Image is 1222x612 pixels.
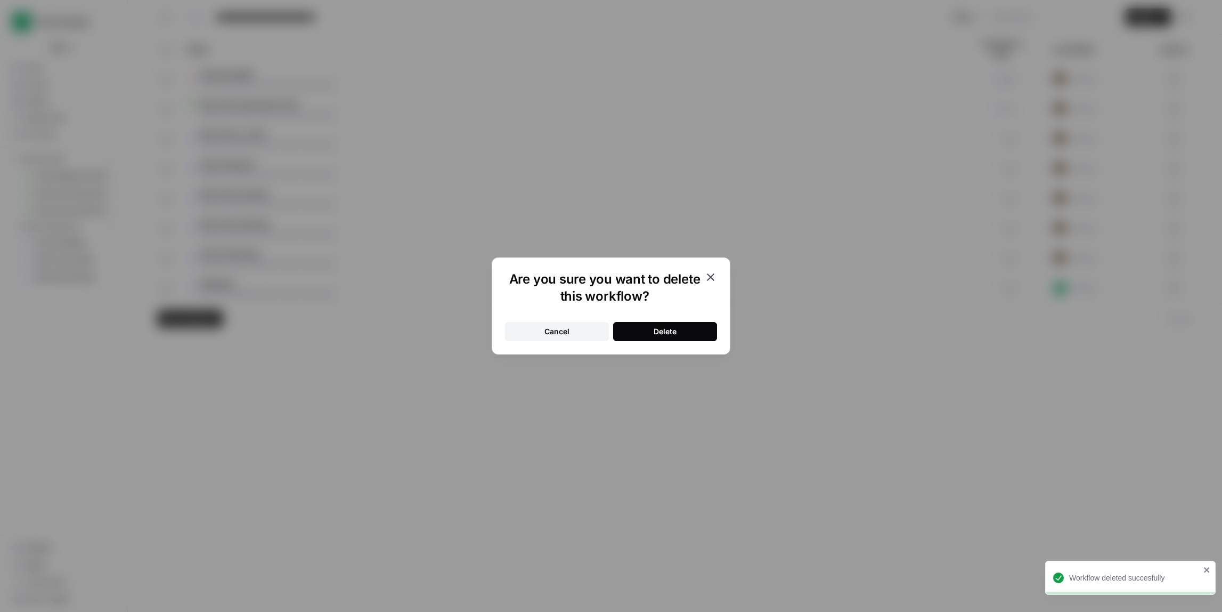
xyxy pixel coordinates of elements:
[505,322,609,341] button: Cancel
[544,326,569,337] div: Cancel
[505,271,704,305] h1: Are you sure you want to delete this workflow?
[654,326,677,337] div: Delete
[613,322,717,341] button: Delete
[1203,566,1211,574] button: close
[1069,573,1200,583] div: Workflow deleted succesfully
